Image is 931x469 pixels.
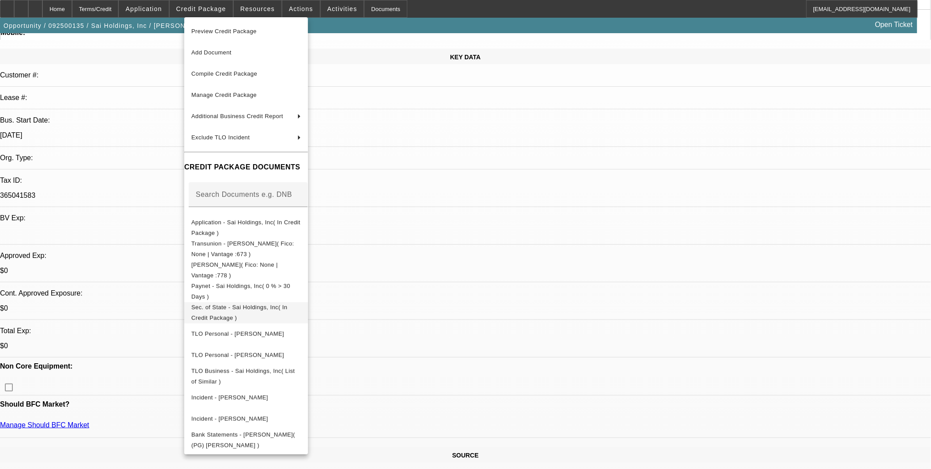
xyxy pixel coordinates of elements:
[184,408,308,429] button: Incident - Sharma, Triveni
[191,240,294,257] span: Transunion - [PERSON_NAME]( Fico: None | Vantage :673 )
[191,261,278,278] span: [PERSON_NAME]( Fico: None | Vantage :778 )
[191,282,290,300] span: Paynet - Sai Holdings, Inc( 0 % > 30 Days )
[191,219,300,236] span: Application - Sai Holdings, Inc( In Credit Package )
[184,323,308,344] button: TLO Personal - Tudor, Marc
[184,217,308,238] button: Application - Sai Holdings, Inc( In Credit Package )
[184,302,308,323] button: Sec. of State - Sai Holdings, Inc( In Credit Package )
[191,28,257,35] span: Preview Credit Package
[184,259,308,281] button: Transunion - Sharma, Triveni( Fico: None | Vantage :778 )
[184,281,308,302] button: Paynet - Sai Holdings, Inc( 0 % > 30 Days )
[191,330,284,337] span: TLO Personal - [PERSON_NAME]
[191,367,295,384] span: TLO Business - Sai Holdings, Inc( List of Similar )
[191,394,268,400] span: Incident - [PERSON_NAME]
[191,70,257,77] span: Compile Credit Package
[191,415,268,422] span: Incident - [PERSON_NAME]
[184,387,308,408] button: Incident - Tudor, Marc
[184,238,308,259] button: Transunion - Tudor, Marc( Fico: None | Vantage :673 )
[184,429,308,450] button: Bank Statements - Tudor, Marc( (PG) Marc Tudor )
[191,431,295,448] span: Bank Statements - [PERSON_NAME]( (PG) [PERSON_NAME] )
[184,344,308,365] button: TLO Personal - Sharma, Triveni
[191,49,232,56] span: Add Document
[191,113,283,119] span: Additional Business Credit Report
[191,134,250,141] span: Exclude TLO Incident
[191,92,257,98] span: Manage Credit Package
[196,190,292,198] mat-label: Search Documents e.g. DNB
[191,351,284,358] span: TLO Personal - [PERSON_NAME]
[184,162,308,173] h4: CREDIT PACKAGE DOCUMENTS
[191,304,287,321] span: Sec. of State - Sai Holdings, Inc( In Credit Package )
[184,365,308,387] button: TLO Business - Sai Holdings, Inc( List of Similar )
